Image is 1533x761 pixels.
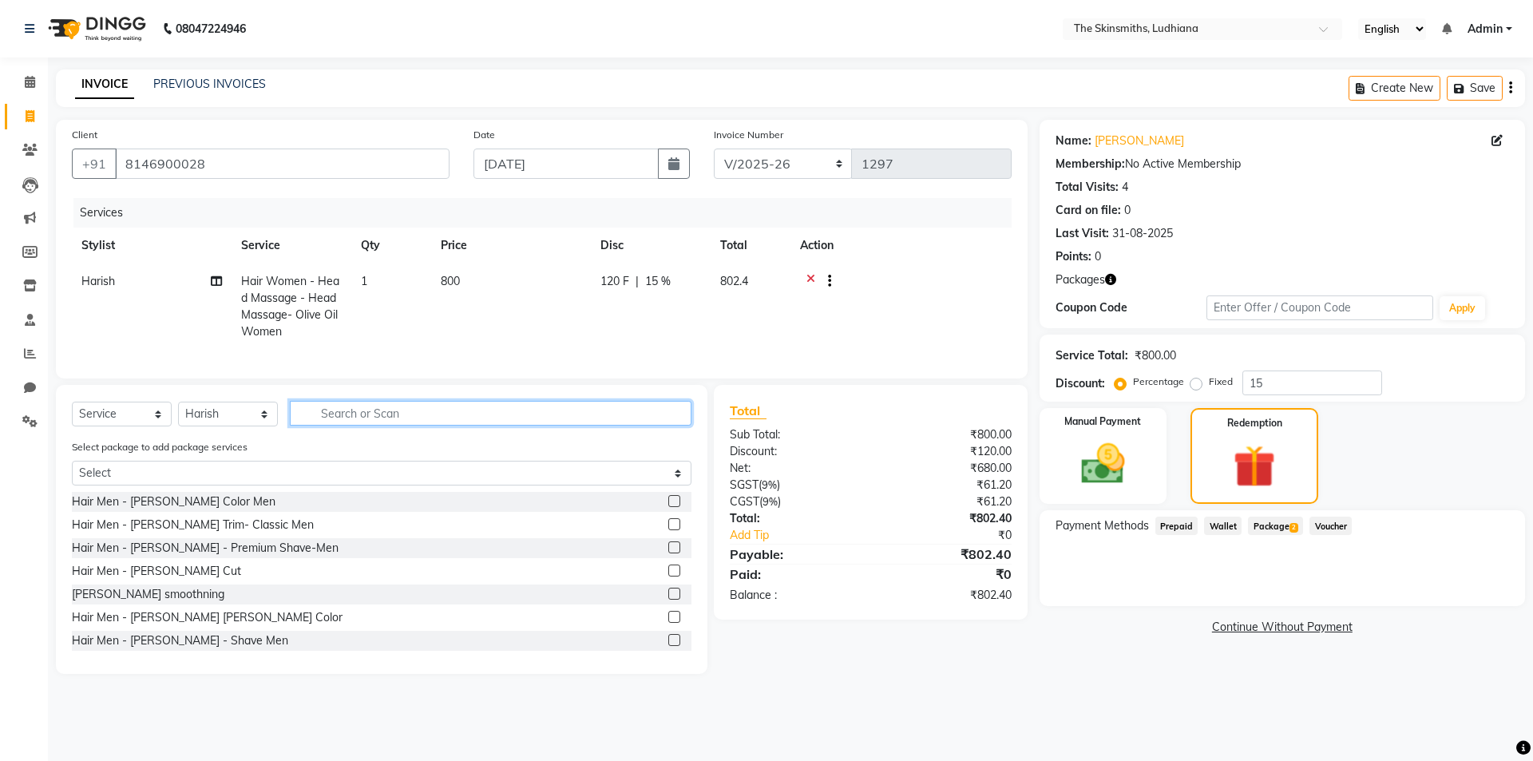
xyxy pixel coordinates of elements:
[290,401,691,426] input: Search or Scan
[870,493,1023,510] div: ₹61.20
[1124,202,1131,219] div: 0
[870,587,1023,604] div: ₹802.40
[72,228,232,264] th: Stylist
[361,274,367,288] span: 1
[72,632,288,649] div: Hair Men - [PERSON_NAME] - Shave Men
[1056,202,1121,219] div: Card on file:
[72,609,343,626] div: Hair Men - [PERSON_NAME] [PERSON_NAME] Color
[1349,76,1440,101] button: Create New
[72,540,339,557] div: Hair Men - [PERSON_NAME] - Premium Shave-Men
[870,477,1023,493] div: ₹61.20
[1056,248,1091,265] div: Points:
[81,274,115,288] span: Harish
[1204,517,1242,535] span: Wallet
[718,460,870,477] div: Net:
[176,6,246,51] b: 08047224946
[718,565,870,584] div: Paid:
[870,510,1023,527] div: ₹802.40
[72,128,97,142] label: Client
[870,545,1023,564] div: ₹802.40
[718,510,870,527] div: Total:
[718,587,870,604] div: Balance :
[1209,375,1233,389] label: Fixed
[1064,414,1141,429] label: Manual Payment
[72,586,224,603] div: [PERSON_NAME] smoothning
[1206,295,1433,320] input: Enter Offer / Coupon Code
[1447,76,1503,101] button: Save
[896,527,1023,544] div: ₹0
[1056,179,1119,196] div: Total Visits:
[763,495,778,508] span: 9%
[241,274,339,339] span: Hair Women - Head Massage - Head Massage- Olive Oil Women
[870,565,1023,584] div: ₹0
[714,128,783,142] label: Invoice Number
[1056,133,1091,149] div: Name:
[351,228,431,264] th: Qty
[718,426,870,443] div: Sub Total:
[1056,517,1149,534] span: Payment Methods
[1112,225,1173,242] div: 31-08-2025
[718,443,870,460] div: Discount:
[730,402,766,419] span: Total
[1056,156,1509,172] div: No Active Membership
[636,273,639,290] span: |
[72,517,314,533] div: Hair Men - [PERSON_NAME] Trim- Classic Men
[1056,225,1109,242] div: Last Visit:
[870,460,1023,477] div: ₹680.00
[232,228,351,264] th: Service
[1068,438,1139,489] img: _cash.svg
[1095,248,1101,265] div: 0
[718,527,896,544] a: Add Tip
[730,494,759,509] span: CGST
[1122,179,1128,196] div: 4
[1135,347,1176,364] div: ₹800.00
[72,440,248,454] label: Select package to add package services
[600,273,629,290] span: 120 F
[75,70,134,99] a: INVOICE
[72,149,117,179] button: +91
[762,478,777,491] span: 9%
[1056,156,1125,172] div: Membership:
[730,478,759,492] span: SGST
[1227,416,1282,430] label: Redemption
[1155,517,1198,535] span: Prepaid
[718,545,870,564] div: Payable:
[72,493,275,510] div: Hair Men - [PERSON_NAME] Color Men
[1468,21,1503,38] span: Admin
[720,274,748,288] span: 802.4
[1289,523,1298,533] span: 2
[1133,375,1184,389] label: Percentage
[870,426,1023,443] div: ₹800.00
[41,6,150,51] img: logo
[718,477,870,493] div: ( )
[153,77,266,91] a: PREVIOUS INVOICES
[473,128,495,142] label: Date
[718,493,870,510] div: ( )
[1095,133,1184,149] a: [PERSON_NAME]
[115,149,450,179] input: Search by Name/Mobile/Email/Code
[441,274,460,288] span: 800
[1043,619,1522,636] a: Continue Without Payment
[1248,517,1303,535] span: Package
[72,563,241,580] div: Hair Men - [PERSON_NAME] Cut
[591,228,711,264] th: Disc
[1309,517,1352,535] span: Voucher
[73,198,1024,228] div: Services
[1056,272,1105,288] span: Packages
[1056,299,1206,316] div: Coupon Code
[645,273,671,290] span: 15 %
[711,228,790,264] th: Total
[431,228,591,264] th: Price
[1056,347,1128,364] div: Service Total:
[1220,440,1289,493] img: _gift.svg
[870,443,1023,460] div: ₹120.00
[1056,375,1105,392] div: Discount:
[790,228,1012,264] th: Action
[1440,296,1485,320] button: Apply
